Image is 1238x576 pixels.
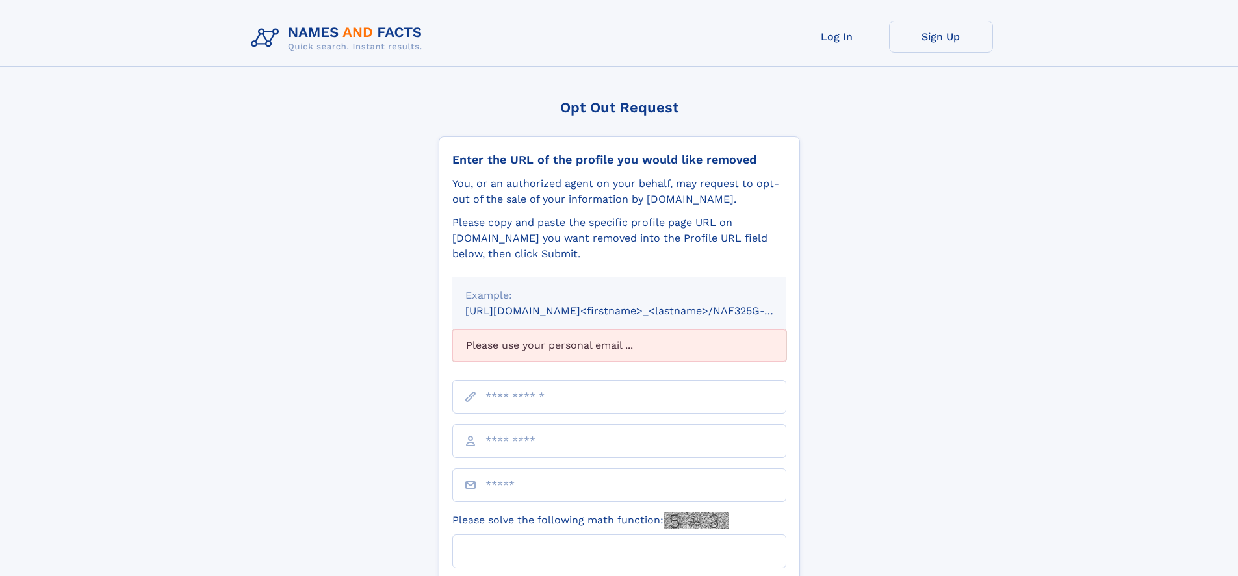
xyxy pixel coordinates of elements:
small: [URL][DOMAIN_NAME]<firstname>_<lastname>/NAF325G-xxxxxxxx [465,305,811,317]
a: Log In [785,21,889,53]
div: You, or an authorized agent on your behalf, may request to opt-out of the sale of your informatio... [452,176,786,207]
div: Please use your personal email ... [452,329,786,362]
a: Sign Up [889,21,993,53]
div: Opt Out Request [439,99,800,116]
label: Please solve the following math function: [452,512,729,529]
div: Example: [465,288,773,303]
img: Logo Names and Facts [246,21,433,56]
div: Please copy and paste the specific profile page URL on [DOMAIN_NAME] you want removed into the Pr... [452,215,786,262]
div: Enter the URL of the profile you would like removed [452,153,786,167]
